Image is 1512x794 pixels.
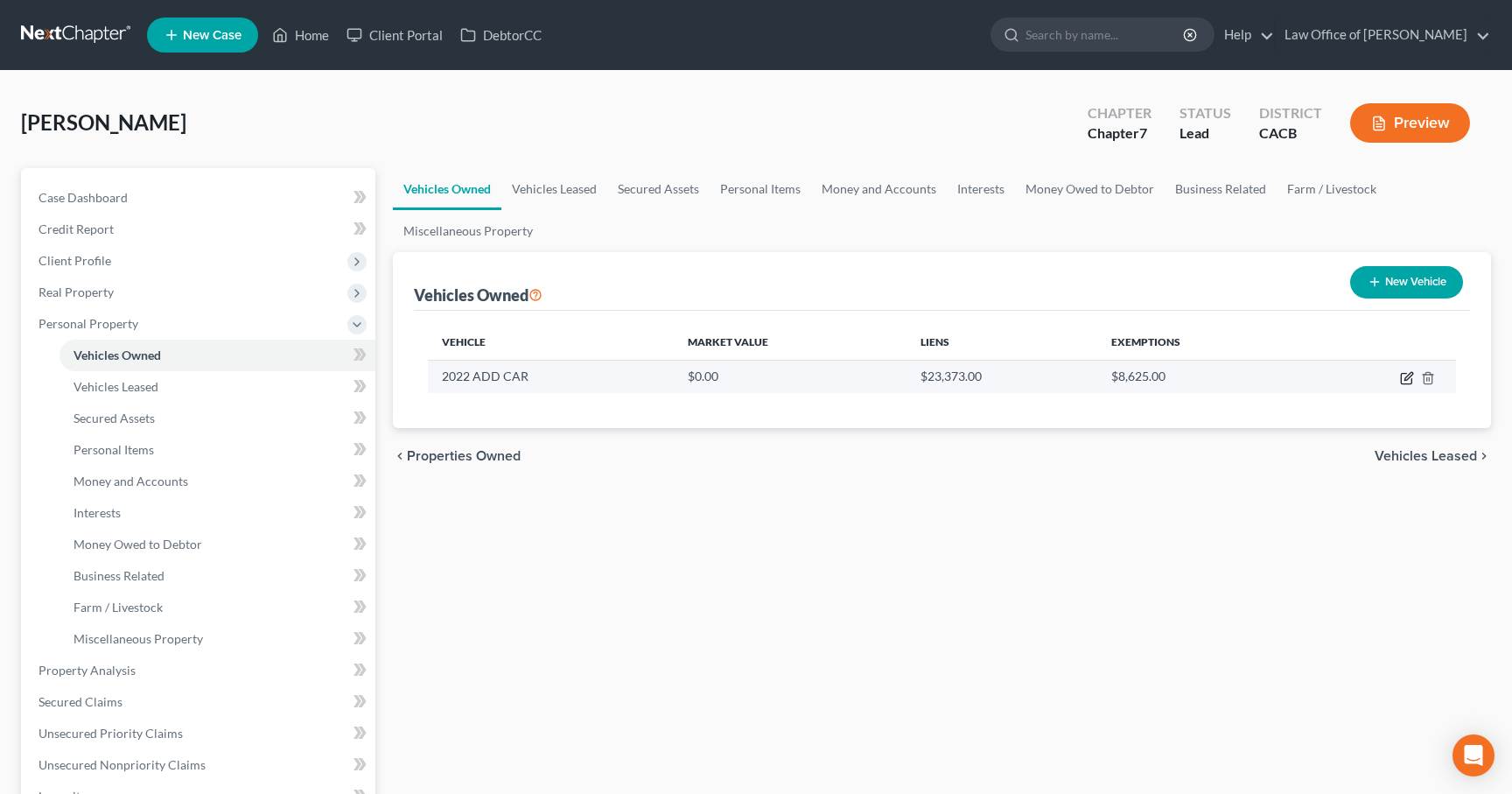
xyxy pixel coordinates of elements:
a: Personal Items [59,434,375,466]
a: Secured Assets [59,403,375,434]
div: District [1259,103,1322,123]
span: Properties Owned [407,449,521,463]
a: Farm / Livestock [59,592,375,623]
span: Personal Items [73,442,154,457]
span: Farm / Livestock [73,600,163,615]
a: Interests [59,497,375,529]
a: Vehicles Leased [59,371,375,403]
a: Farm / Livestock [1277,168,1387,210]
th: Market Value [674,325,906,360]
span: Case Dashboard [38,190,128,205]
span: Secured Claims [38,694,122,709]
button: Preview [1350,103,1470,143]
a: Vehicles Leased [501,168,607,210]
a: Vehicles Owned [393,168,501,210]
a: Business Related [1165,168,1277,210]
span: New Case [183,29,241,42]
div: Chapter [1088,103,1151,123]
a: Personal Items [710,168,811,210]
span: Real Property [38,285,114,299]
a: Unsecured Nonpriority Claims [24,749,375,781]
span: 7 [1139,124,1147,141]
span: Client Profile [38,253,111,268]
div: Open Intercom Messenger [1452,734,1494,776]
th: Exemptions [1097,325,1305,360]
a: Client Portal [338,19,451,51]
div: Status [1179,103,1231,123]
td: 2022 ADD CAR [428,360,674,393]
button: New Vehicle [1350,266,1463,299]
span: Vehicles Leased [73,379,158,394]
a: Money and Accounts [811,168,947,210]
a: Secured Assets [607,168,710,210]
td: $23,373.00 [906,360,1098,393]
a: Case Dashboard [24,182,375,214]
i: chevron_left [393,449,407,463]
a: Secured Claims [24,686,375,718]
span: Business Related [73,568,164,583]
a: Property Analysis [24,655,375,686]
a: Credit Report [24,214,375,245]
span: Miscellaneous Property [73,631,203,646]
a: Interests [947,168,1015,210]
span: Property Analysis [38,663,136,678]
a: Law Office of [PERSON_NAME] [1276,19,1490,51]
div: Vehicles Owned [414,285,542,306]
div: Lead [1179,123,1231,144]
div: Chapter [1088,123,1151,144]
span: Secured Assets [73,411,155,425]
a: DebtorCC [451,19,550,51]
a: Business Related [59,560,375,592]
th: Vehicle [428,325,674,360]
td: $0.00 [674,360,906,393]
td: $8,625.00 [1097,360,1305,393]
a: Miscellaneous Property [393,210,543,252]
a: Money Owed to Debtor [1015,168,1165,210]
a: Help [1215,19,1274,51]
span: Personal Property [38,316,138,331]
a: Money Owed to Debtor [59,529,375,560]
a: Money and Accounts [59,466,375,497]
span: Vehicles Leased [1375,449,1477,463]
a: Vehicles Owned [59,340,375,371]
a: Miscellaneous Property [59,623,375,655]
input: Search by name... [1025,18,1186,51]
div: CACB [1259,123,1322,144]
button: Vehicles Leased chevron_right [1375,449,1491,463]
a: Unsecured Priority Claims [24,718,375,749]
span: Vehicles Owned [73,348,161,362]
span: Unsecured Nonpriority Claims [38,757,206,772]
span: Unsecured Priority Claims [38,726,183,741]
button: chevron_left Properties Owned [393,449,521,463]
span: Credit Report [38,221,114,236]
span: [PERSON_NAME] [21,109,186,135]
span: Interests [73,505,121,520]
a: Home [263,19,338,51]
i: chevron_right [1477,449,1491,463]
span: Money and Accounts [73,474,188,488]
th: Liens [906,325,1098,360]
span: Money Owed to Debtor [73,537,202,552]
